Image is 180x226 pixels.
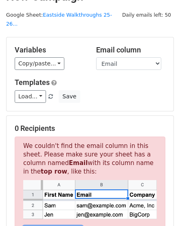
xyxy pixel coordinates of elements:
[139,187,180,226] iframe: Chat Widget
[59,90,80,103] button: Save
[15,46,84,54] h5: Variables
[15,57,64,70] a: Copy/paste...
[6,12,112,27] small: Google Sheet:
[15,124,165,133] h5: 0 Recipients
[69,159,88,167] strong: Email
[6,12,112,27] a: Eastside Walkthroughs 25-26...
[15,90,46,103] a: Load...
[41,168,67,175] strong: top row
[15,78,50,87] a: Templates
[96,46,165,54] h5: Email column
[119,12,174,18] a: Daily emails left: 50
[23,180,157,219] img: google_sheets_email_column-fe0440d1484b1afe603fdd0efe349d91248b687ca341fa437c667602712cb9b1.png
[119,11,174,20] span: Daily emails left: 50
